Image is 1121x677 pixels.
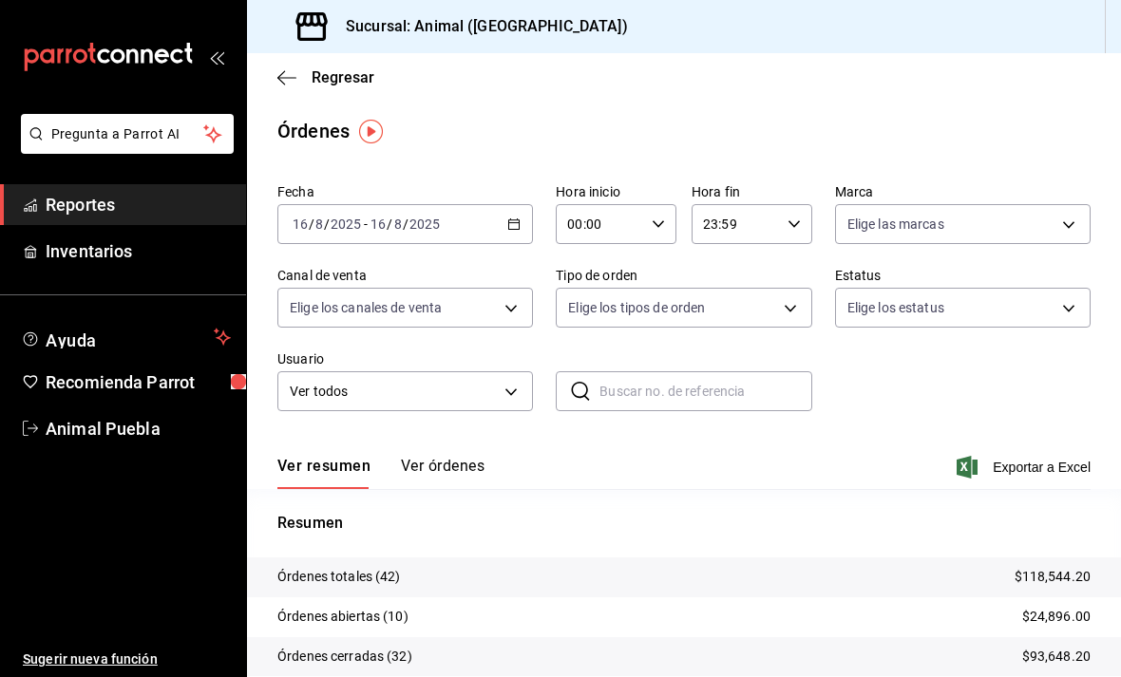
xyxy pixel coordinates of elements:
button: Exportar a Excel [960,456,1091,479]
label: Estatus [835,269,1091,282]
p: Órdenes totales (42) [277,567,401,587]
p: Órdenes abiertas (10) [277,607,408,627]
h3: Sucursal: Animal ([GEOGRAPHIC_DATA]) [331,15,628,38]
p: $93,648.20 [1022,647,1091,667]
button: Ver resumen [277,457,370,489]
span: Ayuda [46,326,206,348]
span: Elige los tipos de orden [568,298,705,317]
input: ---- [408,216,441,232]
button: Ver órdenes [401,457,484,489]
span: Elige los canales de venta [290,298,442,317]
input: -- [314,216,324,232]
label: Marca [835,185,1091,198]
div: navigation tabs [277,457,484,489]
label: Fecha [277,185,533,198]
label: Tipo de orden [556,269,811,282]
span: Animal Puebla [46,416,231,442]
span: - [364,216,368,232]
input: -- [393,216,403,232]
span: Recomienda Parrot [46,369,231,395]
p: $118,544.20 [1015,567,1091,587]
div: Órdenes [277,117,350,145]
label: Hora inicio [556,185,676,198]
input: Buscar no. de referencia [599,372,811,410]
input: -- [292,216,309,232]
span: Sugerir nueva función [23,649,231,669]
button: open_drawer_menu [209,49,224,65]
span: Ver todos [290,382,498,402]
p: Resumen [277,512,1091,535]
button: Pregunta a Parrot AI [21,114,234,154]
img: Tooltip marker [359,120,383,143]
span: Elige los estatus [847,298,944,317]
label: Hora fin [692,185,812,198]
label: Canal de venta [277,269,533,282]
label: Usuario [277,352,533,366]
p: $24,896.00 [1022,607,1091,627]
span: / [324,216,330,232]
a: Pregunta a Parrot AI [13,138,234,158]
input: ---- [330,216,362,232]
span: Reportes [46,192,231,217]
input: -- [370,216,387,232]
span: / [387,216,392,232]
span: Pregunta a Parrot AI [51,124,204,144]
span: Inventarios [46,238,231,264]
span: Elige las marcas [847,215,944,234]
button: Regresar [277,68,374,86]
p: Órdenes cerradas (32) [277,647,412,667]
span: / [403,216,408,232]
span: / [309,216,314,232]
span: Regresar [312,68,374,86]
